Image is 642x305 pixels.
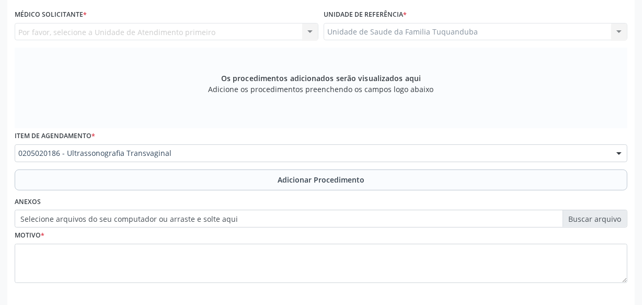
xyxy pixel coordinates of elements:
span: Os procedimentos adicionados serão visualizados aqui [221,73,421,84]
button: Adicionar Procedimento [15,170,627,190]
span: Adicionar Procedimento [278,174,364,185]
span: 0205020186 - Ultrassonografia Transvaginal [18,148,606,159]
label: Anexos [15,194,41,210]
label: Item de agendamento [15,128,95,144]
label: Médico Solicitante [15,7,87,23]
label: Unidade de referência [324,7,407,23]
label: Motivo [15,228,44,244]
span: Adicione os procedimentos preenchendo os campos logo abaixo [209,84,434,95]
